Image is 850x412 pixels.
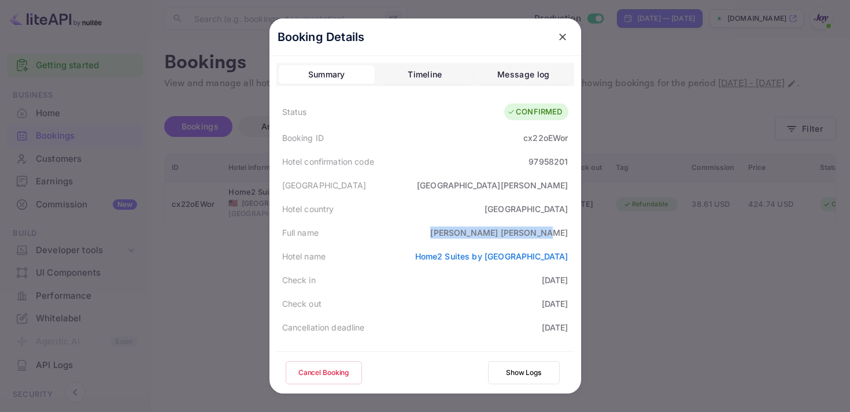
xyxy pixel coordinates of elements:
a: Home2 Suites by [GEOGRAPHIC_DATA] [415,251,568,261]
div: Nationality [282,350,324,362]
div: [DATE] [542,274,568,286]
div: Status [282,106,307,118]
div: [GEOGRAPHIC_DATA] [282,179,367,191]
p: Booking Details [278,28,365,46]
div: Summary [308,68,345,81]
button: close [552,27,573,47]
button: Timeline [377,65,473,84]
div: [GEOGRAPHIC_DATA][PERSON_NAME] [417,179,568,191]
div: [DATE] [542,321,568,333]
button: Summary [279,65,375,84]
div: Hotel country [282,203,334,215]
div: Check out [282,298,321,310]
div: [GEOGRAPHIC_DATA] [485,203,568,215]
span: United States [465,345,479,366]
button: Cancel Booking [286,361,362,384]
div: CONFIRMED [507,106,562,118]
div: Full name [282,227,319,239]
div: 97958201 [529,155,568,168]
div: Cancellation deadline [282,321,365,333]
div: Booking ID [282,132,324,144]
button: Show Logs [488,361,560,384]
div: [GEOGRAPHIC_DATA] [485,350,568,362]
div: Hotel confirmation code [282,155,374,168]
div: Timeline [408,68,442,81]
div: Message log [497,68,549,81]
div: [PERSON_NAME] [PERSON_NAME] [430,227,568,239]
div: Check in [282,274,316,286]
div: Hotel name [282,250,326,262]
button: Message log [475,65,571,84]
div: [DATE] [542,298,568,310]
div: cx22oEWor [523,132,568,144]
